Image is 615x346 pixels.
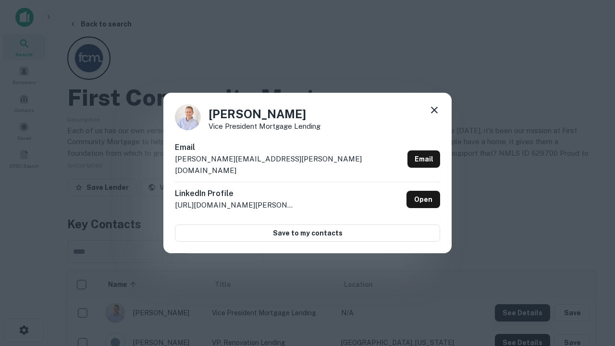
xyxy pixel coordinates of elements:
p: [URL][DOMAIN_NAME][PERSON_NAME] [175,199,295,211]
img: 1520878720083 [175,104,201,130]
iframe: Chat Widget [567,238,615,284]
a: Email [407,150,440,168]
a: Open [406,191,440,208]
h4: [PERSON_NAME] [209,105,320,123]
h6: Email [175,142,404,153]
p: [PERSON_NAME][EMAIL_ADDRESS][PERSON_NAME][DOMAIN_NAME] [175,153,404,176]
h6: LinkedIn Profile [175,188,295,199]
button: Save to my contacts [175,224,440,242]
p: Vice President Mortgage Lending [209,123,320,130]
